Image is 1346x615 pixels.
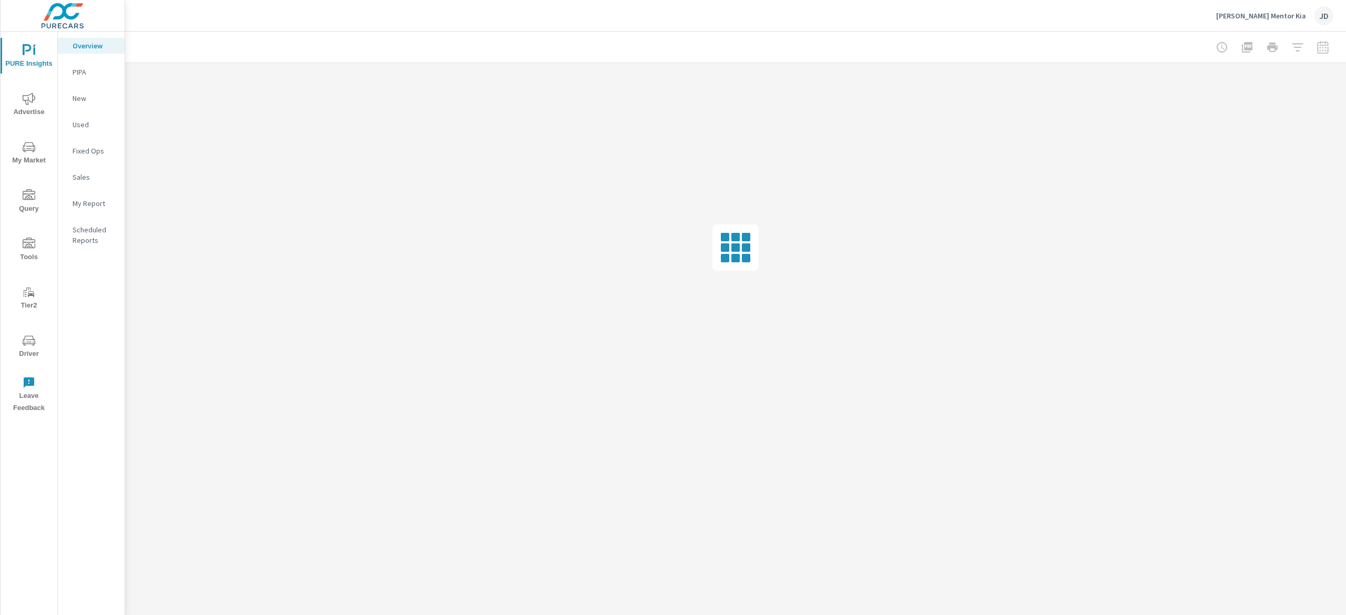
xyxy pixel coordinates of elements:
span: Driver [4,334,54,360]
div: Scheduled Reports [58,222,125,248]
p: Scheduled Reports [73,224,116,245]
p: Used [73,119,116,130]
p: Overview [73,40,116,51]
p: [PERSON_NAME] Mentor Kia [1216,11,1306,20]
span: PURE Insights [4,44,54,70]
div: Overview [58,38,125,54]
div: My Report [58,196,125,211]
div: nav menu [1,32,57,418]
p: Sales [73,172,116,182]
div: Used [58,117,125,132]
div: JD [1314,6,1333,25]
div: Sales [58,169,125,185]
p: PIPA [73,67,116,77]
p: My Report [73,198,116,209]
p: Fixed Ops [73,146,116,156]
span: Tools [4,238,54,263]
p: New [73,93,116,104]
span: Query [4,189,54,215]
span: My Market [4,141,54,167]
div: New [58,90,125,106]
span: Leave Feedback [4,376,54,414]
div: Fixed Ops [58,143,125,159]
div: PIPA [58,64,125,80]
span: Advertise [4,93,54,118]
span: Tier2 [4,286,54,312]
